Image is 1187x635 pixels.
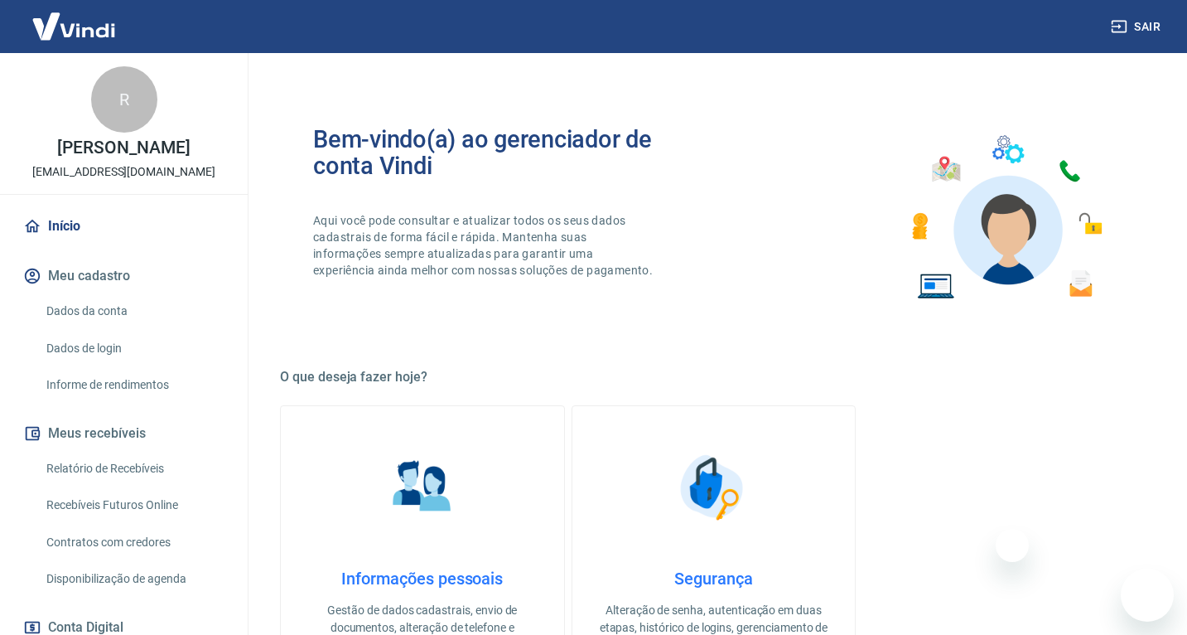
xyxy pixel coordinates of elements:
[313,212,656,279] p: Aqui você pode consultar e atualizar todos os seus dados cadastrais de forma fácil e rápida. Mant...
[20,1,128,51] img: Vindi
[40,488,228,522] a: Recebíveis Futuros Online
[1107,12,1167,42] button: Sair
[20,208,228,245] a: Início
[280,369,1147,385] h5: O que deseja fazer hoje?
[40,562,228,596] a: Disponibilização de agenda
[40,294,228,328] a: Dados da conta
[307,569,538,589] h4: Informações pessoais
[20,415,228,452] button: Meus recebíveis
[381,446,464,529] img: Informações pessoais
[40,332,228,366] a: Dados de login
[57,139,190,157] p: [PERSON_NAME]
[32,163,215,181] p: [EMAIL_ADDRESS][DOMAIN_NAME]
[313,126,714,179] h2: Bem-vindo(a) ao gerenciador de conta Vindi
[996,529,1029,562] iframe: Fechar mensagem
[672,446,755,529] img: Segurança
[91,66,157,133] div: R
[897,126,1114,309] img: Imagem de um avatar masculino com diversos icones exemplificando as funcionalidades do gerenciado...
[20,258,228,294] button: Meu cadastro
[1121,569,1174,622] iframe: Botão para abrir a janela de mensagens
[40,368,228,402] a: Informe de rendimentos
[599,569,829,589] h4: Segurança
[40,526,228,560] a: Contratos com credores
[40,452,228,486] a: Relatório de Recebíveis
